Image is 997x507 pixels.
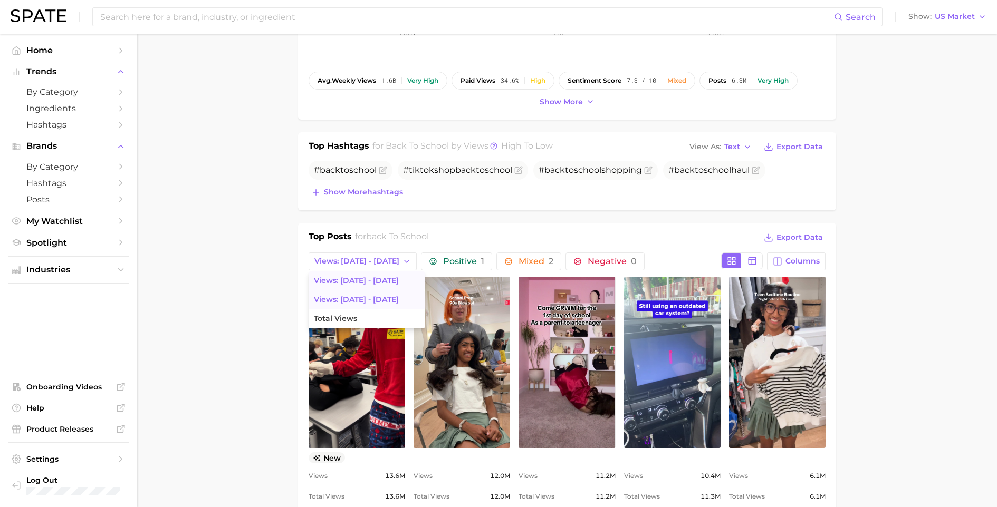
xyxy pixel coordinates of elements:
h2: for [355,230,429,246]
abbr: average [318,76,332,84]
span: Total Views [314,314,357,323]
span: back [674,165,695,175]
span: Search [846,12,876,22]
span: 12.0m [490,490,510,503]
span: 13.6m [385,490,405,503]
a: by Category [8,84,129,100]
button: posts6.3mVery high [699,72,798,90]
span: Total Views [624,490,660,503]
span: Brands [26,141,111,151]
button: Brands [8,138,129,154]
span: to [340,165,349,175]
span: Views: [DATE] - [DATE] [314,257,399,266]
button: Flag as miscategorized or irrelevant [644,166,653,174]
span: Views [729,470,748,482]
span: 10.4m [701,470,721,482]
span: Views [624,470,643,482]
button: Flag as miscategorized or irrelevant [379,166,387,174]
button: Show morehashtags [309,185,406,200]
a: Hashtags [8,116,129,133]
span: back [455,165,476,175]
a: Home [8,42,129,58]
span: Mixed [519,257,553,266]
span: 11.3m [701,490,721,503]
span: Views [519,470,538,482]
span: high to low [501,141,553,151]
button: sentiment score7.3 / 10Mixed [559,72,695,90]
span: Posts [26,194,111,204]
span: Trends [26,67,111,76]
span: weekly views [318,77,376,84]
span: Show more [540,97,583,106]
button: View AsText [687,140,754,154]
button: Show more [537,95,597,109]
a: Spotlight [8,235,129,251]
span: 11.2m [596,470,616,482]
span: back to school [386,141,449,151]
span: Spotlight [26,238,111,248]
span: My Watchlist [26,216,111,226]
span: to [695,165,704,175]
span: # haul [668,165,750,175]
button: ShowUS Market [906,10,989,24]
div: Very high [407,77,438,84]
span: paid views [461,77,495,84]
a: Product Releases [8,421,129,437]
span: Log Out [26,475,120,485]
span: Views: [DATE] - [DATE] [314,295,399,304]
button: paid views34.6%High [452,72,554,90]
div: Mixed [667,77,686,84]
span: 11.2m [596,490,616,503]
span: Hashtags [26,178,111,188]
span: 6.1m [810,490,826,503]
span: Positive [443,257,484,266]
a: Onboarding Videos [8,379,129,395]
button: Industries [8,262,129,278]
a: Help [8,400,129,416]
span: Help [26,403,111,413]
div: Very high [758,77,789,84]
span: 12.0m [490,470,510,482]
button: Export Data [761,140,826,154]
span: school [704,165,731,175]
button: Views: [DATE] - [DATE] [309,252,417,270]
span: 2 [549,256,553,266]
span: new [309,452,345,463]
span: school [485,165,512,175]
div: High [530,77,545,84]
span: Views [414,470,433,482]
span: Total Views [309,490,344,503]
span: 6.3m [732,77,746,84]
span: Negative [588,257,637,266]
span: school [349,165,377,175]
button: Columns [767,252,826,270]
ul: Views: [DATE] - [DATE] [309,271,425,328]
span: by Category [26,87,111,97]
span: 1.6b [381,77,396,84]
button: Trends [8,64,129,80]
span: 1 [481,256,484,266]
span: Onboarding Videos [26,382,111,392]
span: # [314,165,377,175]
span: Views: [DATE] - [DATE] [314,276,399,285]
h2: for by Views [372,140,553,154]
a: Ingredients [8,100,129,116]
span: Text [724,144,740,150]
span: 6.1m [810,470,826,482]
span: 13.6m [385,470,405,482]
span: to [565,165,574,175]
span: Columns [785,257,820,266]
a: My Watchlist [8,213,129,229]
span: by Category [26,162,111,172]
a: Hashtags [8,175,129,191]
span: 7.3 / 10 [627,77,656,84]
span: US Market [935,14,975,19]
span: 0 [631,256,637,266]
span: 34.6% [501,77,519,84]
span: school [574,165,601,175]
a: Log out. Currently logged in with e-mail alyssa@spate.nyc. [8,472,129,499]
span: posts [708,77,726,84]
a: Posts [8,191,129,208]
span: back to school [366,231,429,241]
span: Total Views [414,490,449,503]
